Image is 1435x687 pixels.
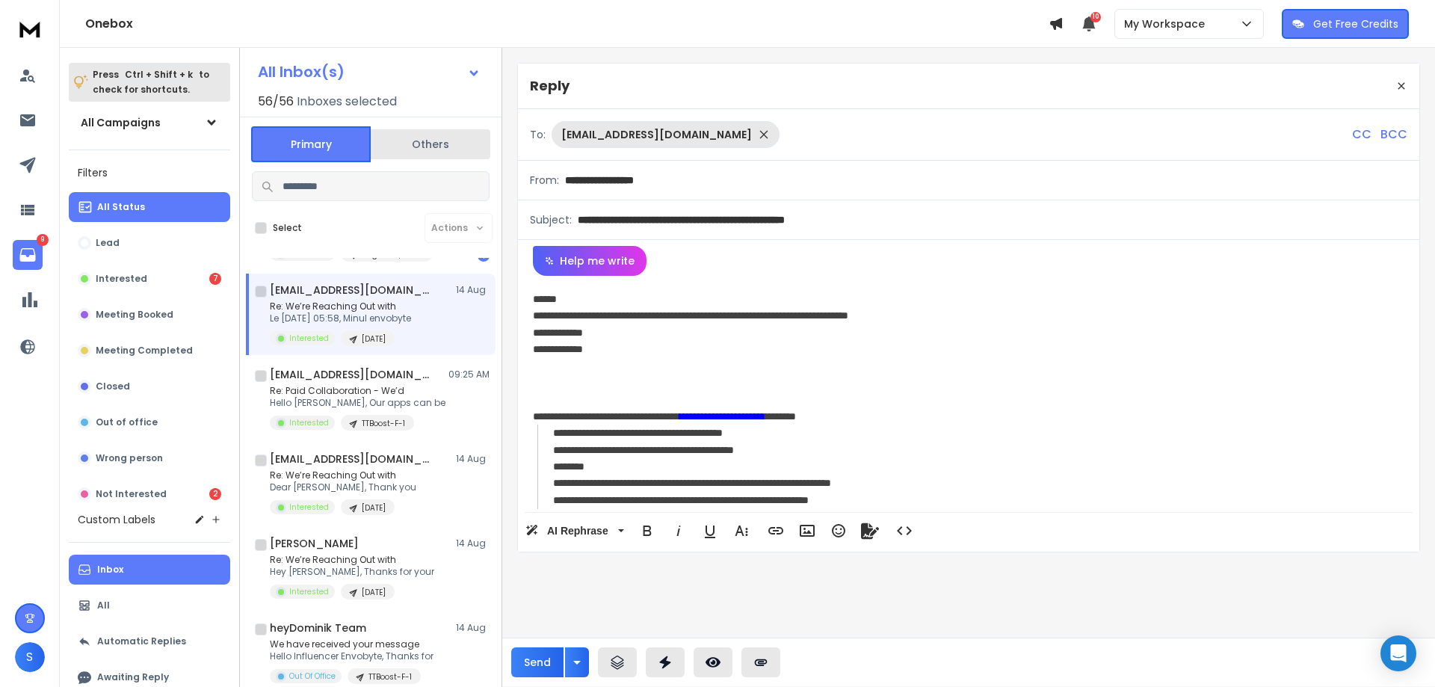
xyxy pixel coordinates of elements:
[96,381,130,392] p: Closed
[258,93,294,111] span: 56 / 56
[270,385,445,397] p: Re: Paid Collaboration - We’d
[96,273,147,285] p: Interested
[270,481,416,493] p: Dear [PERSON_NAME], Thank you
[69,591,230,620] button: All
[1380,126,1407,144] p: BCC
[270,312,411,324] p: Le [DATE] 05:58, Minul envobyte
[69,264,230,294] button: Interested7
[209,273,221,285] div: 7
[1282,9,1409,39] button: Get Free Credits
[362,502,386,514] p: [DATE]
[273,222,302,234] label: Select
[289,417,329,428] p: Interested
[530,212,572,227] p: Subject:
[69,479,230,509] button: Not Interested2
[97,600,110,611] p: All
[15,15,45,43] img: logo
[69,555,230,585] button: Inbox
[96,345,193,357] p: Meeting Completed
[270,536,359,551] h1: [PERSON_NAME]
[544,525,611,537] span: AI Rephrase
[727,516,756,546] button: More Text
[289,586,329,597] p: Interested
[69,108,230,138] button: All Campaigns
[762,516,790,546] button: Insert Link (Ctrl+K)
[270,620,366,635] h1: heyDominik Team
[15,642,45,672] button: S
[81,115,161,130] h1: All Campaigns
[633,516,661,546] button: Bold (Ctrl+B)
[297,93,397,111] h3: Inboxes selected
[362,333,386,345] p: [DATE]
[890,516,919,546] button: Code View
[1124,16,1211,31] p: My Workspace
[448,369,490,381] p: 09:25 AM
[289,502,329,513] p: Interested
[270,554,434,566] p: Re: We’re Reaching Out with
[456,284,490,296] p: 14 Aug
[96,452,163,464] p: Wrong person
[270,566,434,578] p: Hey [PERSON_NAME], Thanks for your
[246,57,493,87] button: All Inbox(s)
[258,64,345,79] h1: All Inbox(s)
[270,397,445,409] p: Hello [PERSON_NAME], Our apps can be
[97,564,123,576] p: Inbox
[69,443,230,473] button: Wrong person
[270,367,434,382] h1: [EMAIL_ADDRESS][DOMAIN_NAME]
[97,635,186,647] p: Automatic Replies
[37,234,49,246] p: 9
[69,372,230,401] button: Closed
[696,516,724,546] button: Underline (Ctrl+U)
[13,240,43,270] a: 9
[69,228,230,258] button: Lead
[362,418,405,429] p: TTBoost-F-1
[69,162,230,183] h3: Filters
[123,66,195,83] span: Ctrl + Shift + k
[97,201,145,213] p: All Status
[270,301,411,312] p: Re: We’re Reaching Out with
[69,300,230,330] button: Meeting Booked
[368,671,412,683] p: TTBoost-F-1
[270,638,433,650] p: We have received your message
[270,452,434,466] h1: [EMAIL_ADDRESS][DOMAIN_NAME]
[85,15,1049,33] h1: Onebox
[1313,16,1398,31] p: Get Free Credits
[511,647,564,677] button: Send
[456,537,490,549] p: 14 Aug
[856,516,884,546] button: Signature
[270,469,416,481] p: Re: We’re Reaching Out with
[793,516,821,546] button: Insert Image (Ctrl+P)
[96,416,158,428] p: Out of office
[270,283,434,298] h1: [EMAIL_ADDRESS][DOMAIN_NAME]
[530,173,559,188] p: From:
[69,407,230,437] button: Out of office
[69,192,230,222] button: All Status
[289,333,329,344] p: Interested
[456,453,490,465] p: 14 Aug
[78,512,155,527] h3: Custom Labels
[522,516,627,546] button: AI Rephrase
[96,488,167,500] p: Not Interested
[97,671,169,683] p: Awaiting Reply
[371,128,490,161] button: Others
[209,488,221,500] div: 2
[93,67,209,97] p: Press to check for shortcuts.
[69,336,230,366] button: Meeting Completed
[69,626,230,656] button: Automatic Replies
[530,127,546,142] p: To:
[362,587,386,598] p: [DATE]
[1352,126,1371,144] p: CC
[96,309,173,321] p: Meeting Booked
[456,622,490,634] p: 14 Aug
[824,516,853,546] button: Emoticons
[533,246,646,276] button: Help me write
[1380,635,1416,671] div: Open Intercom Messenger
[251,126,371,162] button: Primary
[270,650,433,662] p: Hello Influencer Envobyte, Thanks for
[664,516,693,546] button: Italic (Ctrl+I)
[561,127,752,142] p: [EMAIL_ADDRESS][DOMAIN_NAME]
[289,671,336,682] p: Out Of Office
[96,237,120,249] p: Lead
